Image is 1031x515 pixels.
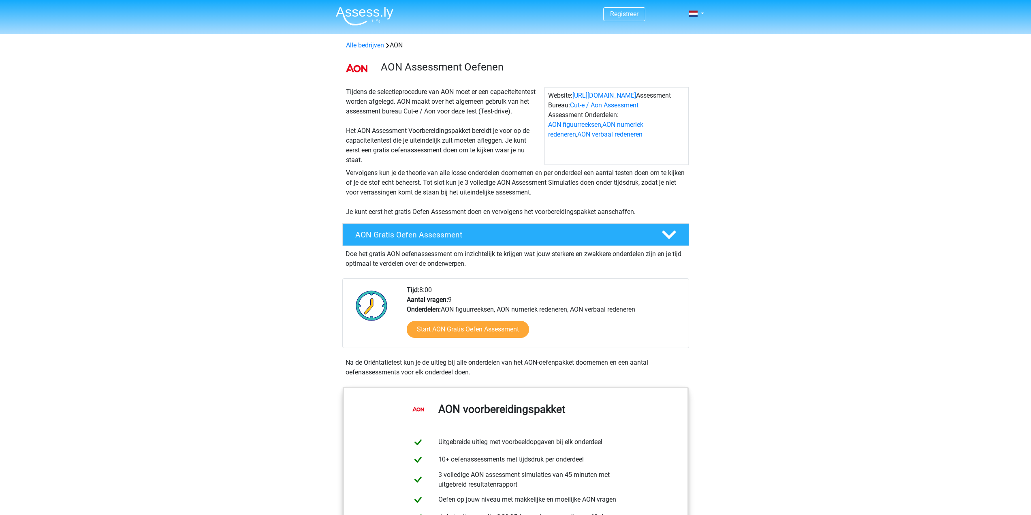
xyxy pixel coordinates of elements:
h3: AON Assessment Oefenen [381,61,683,73]
a: Registreer [610,10,638,18]
a: Cut-e / Aon Assessment [570,101,638,109]
div: Doe het gratis AON oefenassessment om inzichtelijk te krijgen wat jouw sterkere en zwakkere onder... [342,246,689,269]
h4: AON Gratis Oefen Assessment [355,230,649,239]
a: [URL][DOMAIN_NAME] [572,92,636,99]
div: Tijdens de selectieprocedure van AON moet er een capaciteitentest worden afgelegd. AON maakt over... [343,87,544,165]
a: AON Gratis Oefen Assessment [339,223,692,246]
a: AON numeriek redeneren [548,121,643,138]
div: AON [343,41,689,50]
b: Tijd: [407,286,419,294]
b: Aantal vragen: [407,296,448,303]
a: Start AON Gratis Oefen Assessment [407,321,529,338]
div: Na de Oriëntatietest kun je de uitleg bij alle onderdelen van het AON-oefenpakket doornemen en ee... [342,358,689,377]
div: Website: Assessment Bureau: Assessment Onderdelen: , , [544,87,689,165]
div: 8:00 9 AON figuurreeksen, AON numeriek redeneren, AON verbaal redeneren [401,285,688,348]
a: AON figuurreeksen [548,121,601,128]
b: Onderdelen: [407,306,441,313]
img: Klok [351,285,392,326]
a: AON verbaal redeneren [577,130,643,138]
div: Vervolgens kun je de theorie van alle losse onderdelen doornemen en per onderdeel een aantal test... [343,168,689,217]
a: Alle bedrijven [346,41,384,49]
img: Assessly [336,6,393,26]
